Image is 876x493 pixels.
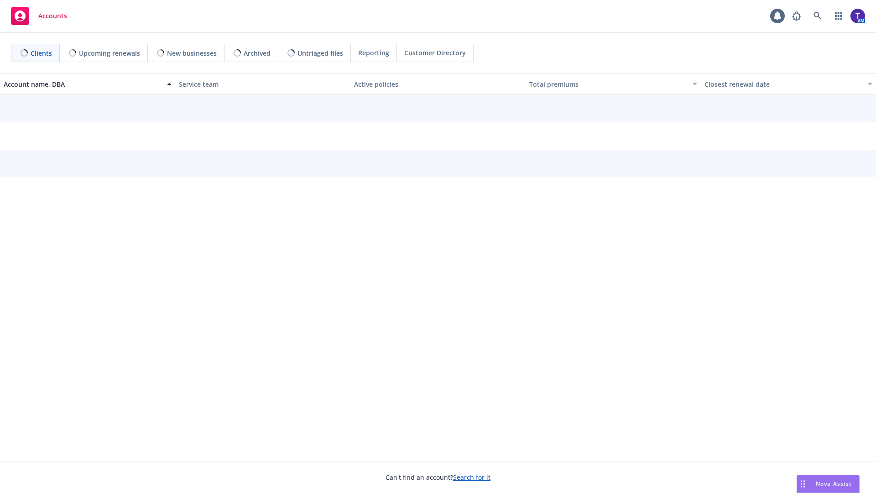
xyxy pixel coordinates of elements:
span: Nova Assist [816,480,852,488]
button: Closest renewal date [701,73,876,95]
span: Reporting [358,48,389,58]
a: Accounts [7,3,71,29]
div: Account name, DBA [4,79,162,89]
span: New businesses [167,48,217,58]
span: Upcoming renewals [79,48,140,58]
button: Nova Assist [797,475,860,493]
div: Active policies [354,79,522,89]
div: Drag to move [797,475,808,493]
span: Accounts [38,12,67,20]
button: Total premiums [526,73,701,95]
div: Total premiums [529,79,687,89]
a: Search [808,7,827,25]
div: Closest renewal date [704,79,862,89]
a: Search for it [453,473,490,482]
span: Customer Directory [404,48,466,58]
div: Service team [179,79,347,89]
a: Report a Bug [787,7,806,25]
span: Can't find an account? [386,472,490,482]
button: Service team [175,73,350,95]
button: Active policies [350,73,526,95]
span: Archived [244,48,271,58]
span: Untriaged files [297,48,343,58]
a: Switch app [829,7,848,25]
span: Clients [31,48,52,58]
img: photo [850,9,865,23]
